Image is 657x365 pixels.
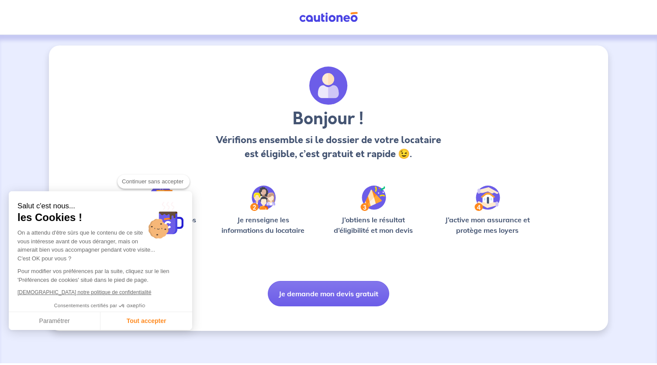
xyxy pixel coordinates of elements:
img: /static/bfff1cf634d835d9112899e6a3df1a5d/Step-4.svg [474,186,500,211]
a: [DEMOGRAPHIC_DATA] notre politique de confidentialité [17,289,151,295]
div: On a attendu d'être sûrs que le contenu de ce site vous intéresse avant de vous déranger, mais on... [17,228,183,263]
button: Consentements certifiés par [50,300,151,312]
span: les Cookies ! [17,211,183,224]
button: Tout accepter [100,312,192,330]
svg: Axeptio [119,293,145,319]
p: Pour modifier vos préférences par la suite, cliquez sur le lien 'Préférences de cookies' situé da... [17,267,183,284]
span: Consentements certifiés par [54,303,117,308]
button: Continuer sans accepter [118,175,190,189]
small: Salut c'est nous... [17,202,183,211]
button: Je demande mon devis gratuit [268,281,389,306]
img: /static/f3e743aab9439237c3e2196e4328bba9/Step-3.svg [360,186,386,211]
h3: Bonjour ! [213,109,443,130]
button: Paramétrer [9,312,100,330]
img: Cautioneo [296,12,361,23]
img: archivate [309,67,348,105]
img: /static/c0a346edaed446bb123850d2d04ad552/Step-2.svg [250,186,276,211]
p: Je renseigne les informations du locataire [216,214,310,235]
p: Vérifions ensemble si le dossier de votre locataire est éligible, c’est gratuit et rapide 😉. [213,133,443,161]
p: J’active mon assurance et protège mes loyers [436,214,538,235]
p: J’obtiens le résultat d’éligibilité et mon devis [324,214,423,235]
span: Continuer sans accepter [122,177,185,186]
